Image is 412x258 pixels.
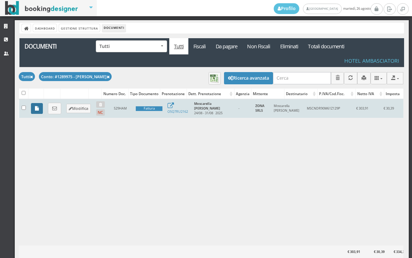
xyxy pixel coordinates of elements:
div: Destinatario [285,89,317,99]
div: Mittente [251,89,284,99]
div: € 334,30 [386,247,408,257]
td: - [236,99,252,118]
button: Elimina documento non inviato [96,101,105,108]
a: Dashboard [33,24,57,32]
img: csv-file.png [210,74,219,83]
b: ZONA SRLS [255,103,264,113]
td: MSCNDR90M61Z129P [304,99,342,118]
div: € 303,91 [335,247,361,257]
input: Cerca [273,72,331,84]
span: € 30,39 [384,106,394,111]
a: Profilo [274,3,300,14]
div: Netto IVA [356,89,384,99]
button: Tutti [19,72,35,81]
a: Non Fiscali [242,38,275,54]
h4: Hotel Ambasciatori [344,58,399,64]
button: Export [387,72,403,84]
a: Eliminati [275,38,303,54]
button: Download dei risultati in formato CSV [209,72,221,84]
div: Prenotazione [160,89,187,99]
span: martedì, 26 agosto [274,3,371,14]
a: Invia copia di cortesia [48,103,61,114]
a: Da pagare [211,38,242,54]
div: Fattura [136,106,162,111]
td: Moscarella [PERSON_NAME] [271,99,304,118]
button: Tutti [96,40,167,52]
div: Dett. Prenotazione [187,89,234,99]
a: Gestione Struttura [59,24,99,32]
div: Imposta [384,89,409,99]
div: P.IVA/Cod.Fisc. [318,89,355,99]
td: 529HAM [107,99,133,118]
a: Fiscali [188,38,211,54]
button: Ricerca avanzata [224,72,273,84]
span: € 303,91 [356,106,368,111]
button: Modifica [66,104,91,113]
div: € 30,39 [362,247,386,257]
span: Tutti [99,44,164,49]
a: Totali documenti [303,38,349,54]
td: 24/08 - 31/08 2025 [191,99,236,118]
a: [GEOGRAPHIC_DATA] [303,4,341,14]
button: NC [96,109,105,116]
div: Numero Doc. [102,89,128,99]
div: Agenzia [234,89,251,99]
a: Tutti [169,38,189,54]
button: Aggiorna [344,72,357,84]
button: Conto: #1289975 - [PERSON_NAME] [39,72,112,81]
a: Documenti [19,38,94,54]
a: Visualizza copia di cortesia [31,103,43,114]
b: Moscarella [PERSON_NAME] [194,101,220,111]
li: Documenti [102,24,126,32]
a: O5Q7RU2162 [167,104,188,114]
img: BookingDesigner.com [5,1,78,15]
div: Tipo Documento [129,89,160,99]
